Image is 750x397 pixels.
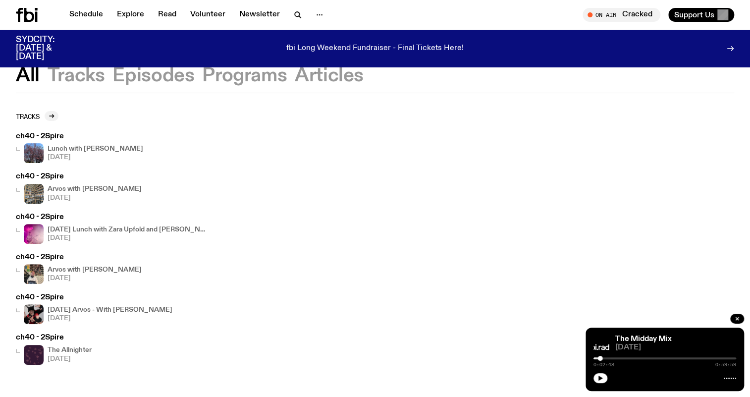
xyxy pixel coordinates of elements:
a: ch40 - 2SpireArvos with [PERSON_NAME][DATE] [16,254,142,284]
a: ch40 - 2SpireThe Belair Lips Bombs Live at Rad Festival[DATE] Lunch with Zara Upfold and [PERSON_... [16,214,206,244]
span: [DATE] [48,315,172,322]
a: ch40 - 2SpireThe Allnighter[DATE] [16,334,92,364]
h4: Arvos with [PERSON_NAME] [48,186,142,192]
a: Volunteer [184,8,231,22]
span: [DATE] [48,235,206,241]
h4: [DATE] Arvos - With [PERSON_NAME] [48,307,172,313]
a: Newsletter [233,8,286,22]
a: ch40 - 2Spirepink cherry blossom tree with blue sky background. you can see some green trees in t... [16,133,143,163]
h4: Lunch with [PERSON_NAME] [48,146,143,152]
h4: The Allnighter [48,347,92,353]
span: [DATE] [48,195,142,201]
h3: ch40 - 2Spire [16,133,143,140]
h3: ch40 - 2Spire [16,334,92,341]
a: Read [152,8,182,22]
a: ch40 - 2SpireA corner shot of the fbi music libraryArvos with [PERSON_NAME][DATE] [16,173,142,203]
button: All [16,67,40,85]
a: ch40 - 2Spire[DATE] Arvos - With [PERSON_NAME][DATE] [16,294,172,324]
button: Support Us [668,8,734,22]
h3: ch40 - 2Spire [16,294,172,301]
button: Programs [202,67,287,85]
span: [DATE] [48,154,143,161]
h3: ch40 - 2Spire [16,254,142,261]
h2: Tracks [16,113,40,120]
h3: SYDCITY: [DATE] & [DATE] [16,36,79,61]
a: Schedule [63,8,109,22]
button: On AirCracked [583,8,660,22]
h3: ch40 - 2Spire [16,214,206,221]
span: 0:59:59 [715,362,736,367]
button: Tracks [48,67,105,85]
button: Articles [295,67,364,85]
span: 0:02:48 [593,362,614,367]
a: Tracks [16,111,58,121]
h3: ch40 - 2Spire [16,173,142,180]
a: The Midday Mix [615,335,672,343]
span: Support Us [674,10,714,19]
img: The Belair Lips Bombs Live at Rad Festival [24,224,44,244]
img: A corner shot of the fbi music library [24,184,44,204]
a: Explore [111,8,150,22]
span: [DATE] [48,356,92,362]
p: fbi Long Weekend Fundraiser - Final Tickets Here! [286,44,464,53]
h4: Arvos with [PERSON_NAME] [48,267,142,273]
span: [DATE] [48,275,142,282]
img: pink cherry blossom tree with blue sky background. you can see some green trees in the bottom [24,143,44,163]
h4: [DATE] Lunch with Zara Upfold and [PERSON_NAME] // Reunions and FBi Festivals [48,227,206,233]
span: [DATE] [615,344,736,351]
button: Episodes [112,67,194,85]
